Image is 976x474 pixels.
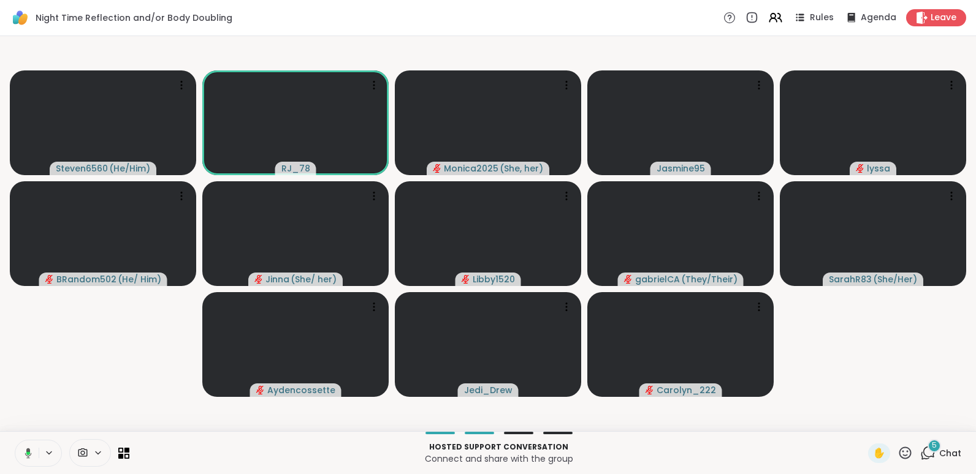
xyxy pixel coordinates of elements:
[281,162,310,175] span: RJ_78
[867,162,890,175] span: lyssa
[56,273,116,285] span: BRandom502
[681,273,738,285] span: ( They/Their )
[635,273,680,285] span: gabrielCA
[464,384,513,396] span: Jedi_Drew
[931,12,956,24] span: Leave
[254,275,263,284] span: audio-muted
[932,440,937,451] span: 5
[10,7,31,28] img: ShareWell Logomark
[137,453,861,465] p: Connect and share with the group
[624,275,633,284] span: audio-muted
[267,384,335,396] span: Aydencossette
[45,275,54,284] span: audio-muted
[56,162,108,175] span: Steven6560
[657,162,705,175] span: Jasmine95
[291,273,337,285] span: ( She/ her )
[137,442,861,453] p: Hosted support conversation
[444,162,498,175] span: Monica2025
[473,273,515,285] span: Libby1520
[810,12,834,24] span: Rules
[856,164,864,173] span: audio-muted
[36,12,232,24] span: Night Time Reflection and/or Body Doubling
[118,273,161,285] span: ( He/ Him )
[256,386,265,394] span: audio-muted
[646,386,654,394] span: audio-muted
[873,446,885,461] span: ✋
[433,164,441,173] span: audio-muted
[829,273,872,285] span: SarahR83
[109,162,150,175] span: ( He/Him )
[500,162,543,175] span: ( She, her )
[939,447,961,459] span: Chat
[657,384,716,396] span: Carolyn_222
[861,12,896,24] span: Agenda
[462,275,470,284] span: audio-muted
[265,273,289,285] span: Jinna
[873,273,917,285] span: ( She/Her )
